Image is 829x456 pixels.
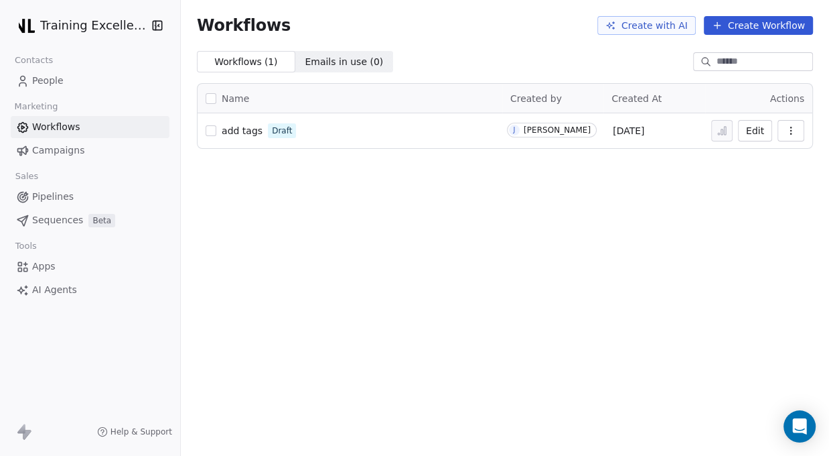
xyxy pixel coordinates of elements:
[88,214,115,227] span: Beta
[783,410,816,443] div: Open Intercom Messenger
[110,426,172,437] span: Help & Support
[513,125,515,135] div: J
[613,124,644,137] span: [DATE]
[222,92,249,106] span: Name
[11,255,169,278] a: Apps
[9,97,64,117] span: Marketing
[11,209,169,231] a: SequencesBeta
[40,17,149,34] span: Training Excellence ltd
[11,139,169,162] a: Campaigns
[738,120,772,141] button: Edit
[305,55,383,69] span: Emails in use ( 0 )
[32,283,77,297] span: AI Agents
[11,186,169,208] a: Pipelines
[9,236,42,256] span: Tools
[32,144,84,158] span: Campaigns
[11,70,169,92] a: People
[19,17,35,34] img: NLP%20Logo%202020.png
[770,93,804,104] span: Actions
[11,279,169,301] a: AI Agents
[97,426,172,437] a: Help & Support
[197,16,291,35] span: Workflows
[597,16,696,35] button: Create with AI
[32,190,74,204] span: Pipelines
[32,120,80,134] span: Workflows
[32,260,56,274] span: Apps
[32,74,64,88] span: People
[16,14,143,37] button: Training Excellence ltd
[222,125,262,136] span: add tags
[11,116,169,138] a: Workflows
[611,93,662,104] span: Created At
[272,125,292,137] span: Draft
[524,125,591,135] div: [PERSON_NAME]
[32,213,83,227] span: Sequences
[9,50,59,70] span: Contacts
[9,166,44,186] span: Sales
[704,16,813,35] button: Create Workflow
[510,93,562,104] span: Created by
[222,124,262,137] a: add tags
